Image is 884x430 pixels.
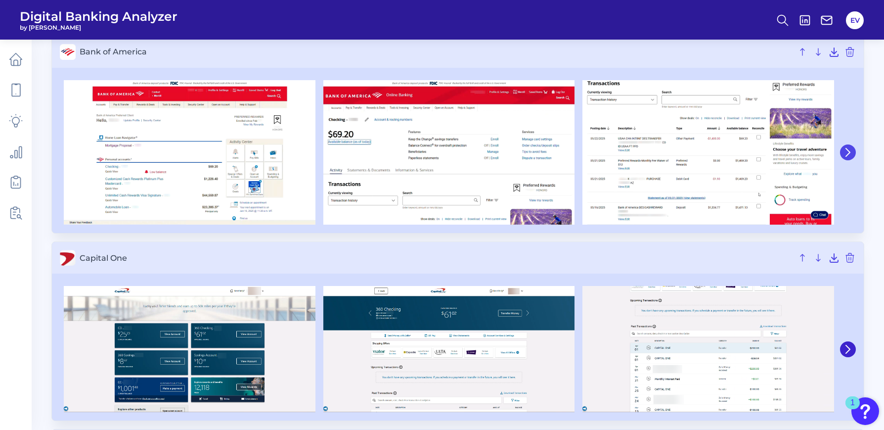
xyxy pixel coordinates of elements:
div: 1 [850,403,855,416]
img: Capital One [64,286,315,412]
img: Bank of America [64,80,315,225]
img: Capital One [582,286,834,412]
span: by [PERSON_NAME] [20,24,177,31]
img: Bank of America [582,80,834,225]
button: Open Resource Center, 1 new notification [851,397,879,425]
span: Bank of America [80,47,793,56]
img: Capital One [323,286,575,412]
img: Bank of America [323,80,575,225]
button: EV [846,11,864,29]
span: Capital One [80,253,793,263]
span: Digital Banking Analyzer [20,9,177,24]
